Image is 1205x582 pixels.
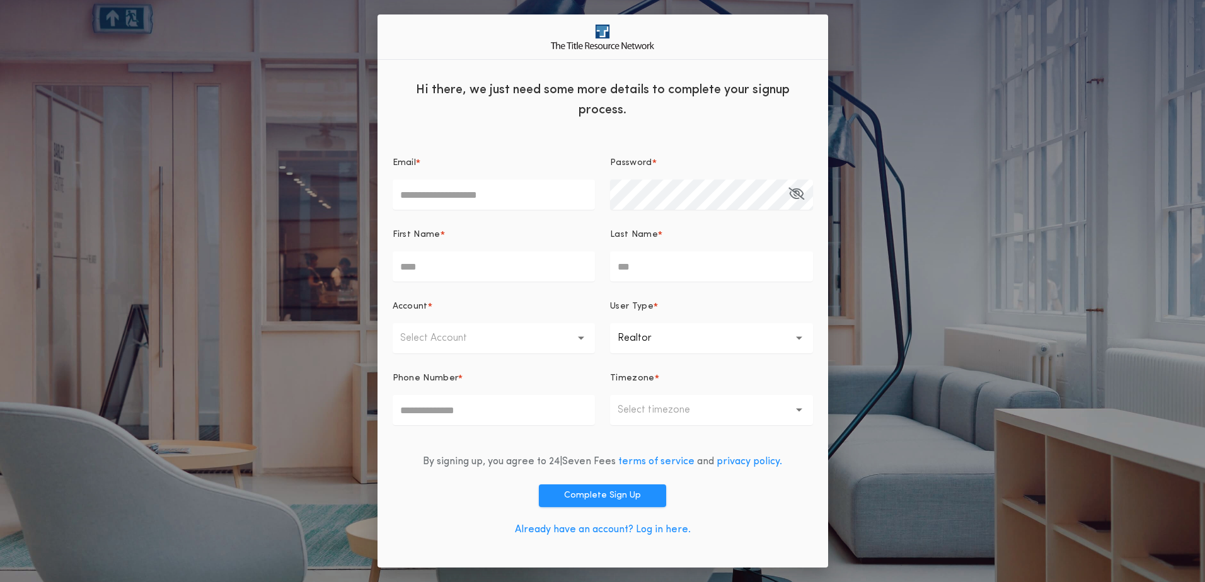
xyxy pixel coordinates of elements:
button: Password* [788,180,804,210]
p: Password [610,157,652,169]
input: Last Name* [610,251,813,282]
button: Select Account [393,323,596,353]
div: Hi there, we just need some more details to complete your signup process. [378,70,828,127]
p: Realtor [618,331,672,346]
a: Already have an account? Log in here. [515,525,691,535]
a: privacy policy. [717,457,782,467]
img: logo [551,25,654,49]
p: User Type [610,300,654,313]
input: Password* [610,180,813,210]
p: Select Account [400,331,487,346]
p: First Name [393,229,441,241]
p: Select timezone [618,402,710,418]
button: Complete Sign Up [539,484,666,507]
input: Email* [393,180,596,210]
p: Last Name [610,229,658,241]
p: Email [393,157,417,169]
p: Timezone [610,372,655,385]
button: Realtor [610,323,813,353]
input: Phone Number* [393,395,596,425]
div: By signing up, you agree to 24|Seven Fees and [423,454,782,469]
p: Phone Number [393,372,459,385]
input: First Name* [393,251,596,282]
button: Select timezone [610,395,813,425]
a: terms of service [618,457,695,467]
p: Account [393,300,428,313]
